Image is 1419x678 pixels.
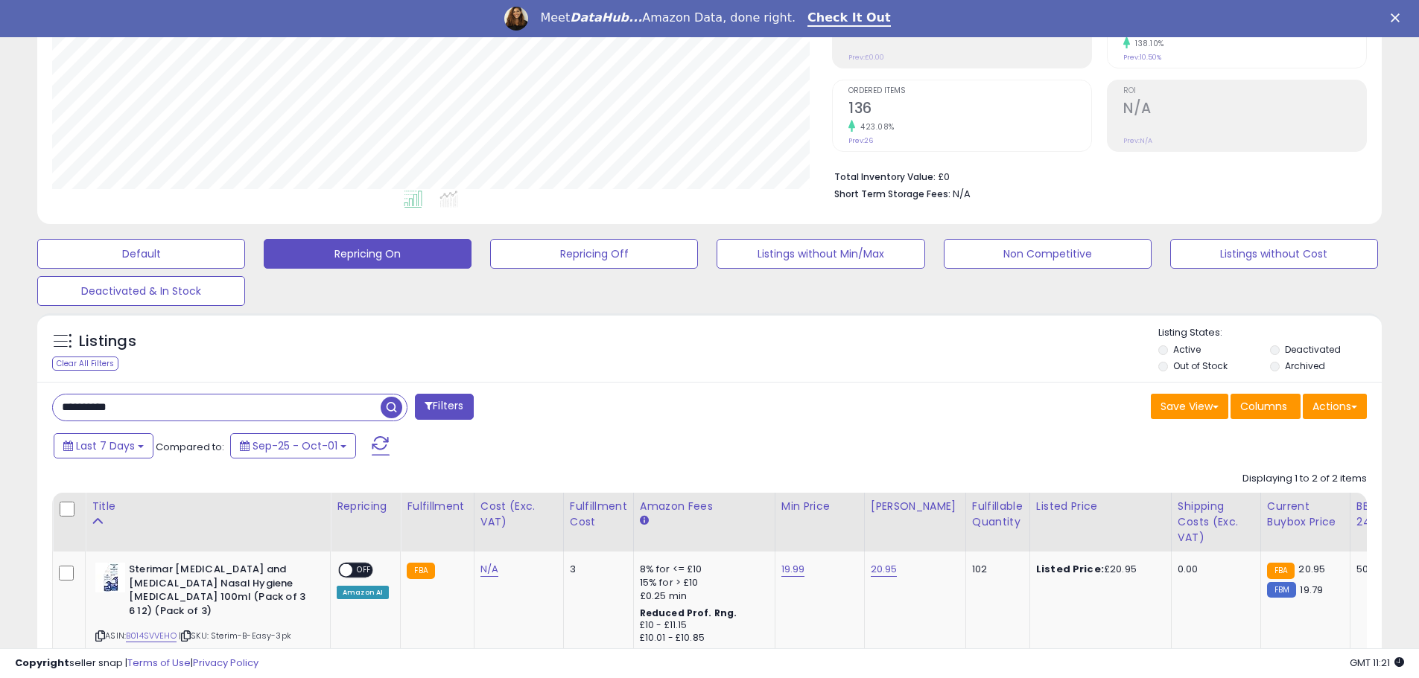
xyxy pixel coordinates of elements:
div: Meet Amazon Data, done right. [540,10,796,25]
div: Fulfillment [407,499,467,514]
div: Close [1391,13,1406,22]
li: £0 [834,167,1356,185]
button: Default [37,239,245,269]
div: Clear All Filters [52,356,118,371]
div: Amazon AI [337,586,389,599]
small: FBA [407,563,434,579]
span: OFF [352,564,376,577]
button: Repricing On [264,239,472,269]
div: 0.00 [1178,563,1249,576]
a: N/A [480,562,498,577]
span: N/A [953,187,971,201]
b: Listed Price: [1036,562,1104,576]
a: 19.99 [781,562,805,577]
div: Displaying 1 to 2 of 2 items [1242,472,1367,486]
div: seller snap | | [15,656,258,671]
label: Out of Stock [1173,359,1228,372]
p: Listing States: [1158,326,1382,340]
div: 3 [570,563,622,576]
label: Active [1173,343,1201,356]
div: Fulfillable Quantity [972,499,1023,530]
small: Prev: 26 [848,136,873,145]
label: Deactivated [1285,343,1341,356]
button: Repricing Off [490,239,698,269]
div: Title [92,499,324,514]
button: Listings without Min/Max [717,239,924,269]
b: Total Inventory Value: [834,170,936,183]
span: 2025-10-9 11:21 GMT [1350,656,1404,670]
h2: 136 [848,100,1091,120]
a: B014SVVEHO [126,630,177,642]
small: 423.08% [855,121,895,132]
small: Prev: 10.50% [1123,53,1161,62]
div: Shipping Costs (Exc. VAT) [1178,499,1254,546]
small: 138.10% [1130,38,1164,49]
div: 50% [1356,563,1406,576]
span: Sep-25 - Oct-01 [253,438,337,453]
span: | SKU: Sterim-B-Easy-3pk [179,630,291,642]
div: Cost (Exc. VAT) [480,499,557,530]
button: Last 7 Days [54,433,153,458]
button: Columns [1231,394,1301,419]
div: BB Share 24h. [1356,499,1411,530]
div: [PERSON_NAME] [871,499,959,514]
div: £10 - £11.15 [640,619,764,632]
b: Reduced Prof. Rng. [640,607,737,619]
span: Compared to: [156,440,224,454]
div: Amazon Fees [640,499,769,514]
span: Last 7 Days [76,438,135,453]
div: 8% for <= £10 [640,563,764,576]
h5: Listings [79,331,136,352]
small: Prev: £0.00 [848,53,884,62]
button: Sep-25 - Oct-01 [230,433,356,458]
div: Fulfillment Cost [570,499,627,530]
b: Short Term Storage Fees: [834,188,950,200]
button: Deactivated & In Stock [37,276,245,306]
div: Current Buybox Price [1267,499,1344,530]
div: 102 [972,563,1018,576]
small: Amazon Fees. [640,514,649,528]
div: £10.01 - £10.85 [640,632,764,645]
span: 19.79 [1300,583,1323,597]
img: Profile image for Georgie [504,7,528,31]
button: Filters [415,394,473,420]
small: FBA [1267,563,1295,579]
i: DataHub... [570,10,642,25]
small: FBM [1267,582,1296,598]
h2: N/A [1123,100,1366,120]
button: Listings without Cost [1170,239,1378,269]
strong: Copyright [15,656,69,670]
a: 20.95 [871,562,898,577]
span: 20.95 [1298,562,1325,576]
div: £0.25 min [640,589,764,603]
button: Non Competitive [944,239,1152,269]
div: £20.95 [1036,563,1160,576]
button: Save View [1151,394,1228,419]
a: Check It Out [807,10,891,27]
span: Columns [1240,399,1287,414]
small: Prev: N/A [1123,136,1152,145]
span: ROI [1123,87,1366,95]
div: 15% for > £10 [640,576,764,589]
div: Repricing [337,499,394,514]
div: Listed Price [1036,499,1165,514]
a: Privacy Policy [193,656,258,670]
label: Archived [1285,359,1325,372]
div: Min Price [781,499,858,514]
span: Ordered Items [848,87,1091,95]
b: Sterimar [MEDICAL_DATA] and [MEDICAL_DATA] Nasal Hygiene [MEDICAL_DATA] 100ml (Pack of 3 6 12) (P... [129,563,310,621]
img: 51wFg4uH5sL._SL40_.jpg [95,563,125,592]
a: Terms of Use [127,656,191,670]
button: Actions [1303,394,1367,419]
